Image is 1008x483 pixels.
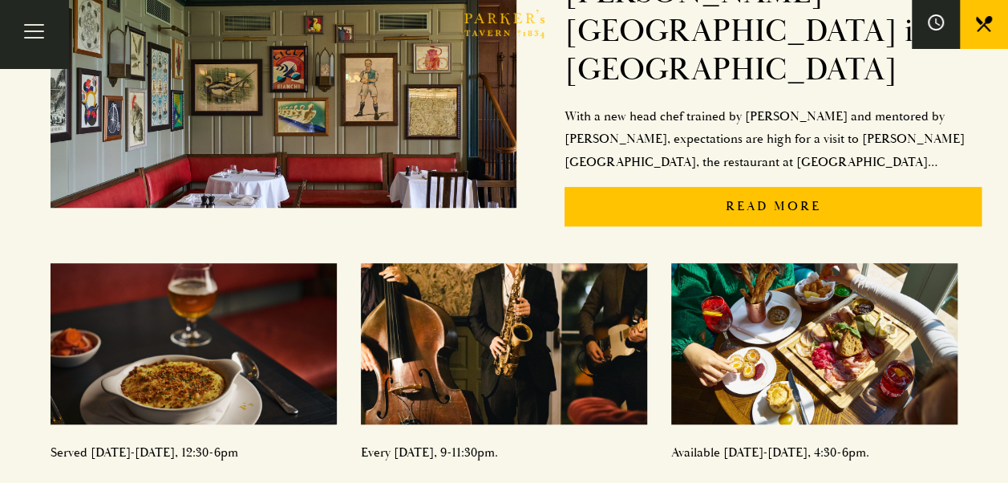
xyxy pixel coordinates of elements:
p: Every [DATE], 9-11:30pm. [361,441,647,465]
p: Available [DATE]-[DATE], 4:30-6pm. [671,441,957,465]
p: With a new head chef trained by [PERSON_NAME] and mentored by [PERSON_NAME], expectations are hig... [565,105,982,174]
p: Read More [565,187,982,226]
p: Served [DATE]-[DATE], 12:30-6pm [51,441,337,465]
